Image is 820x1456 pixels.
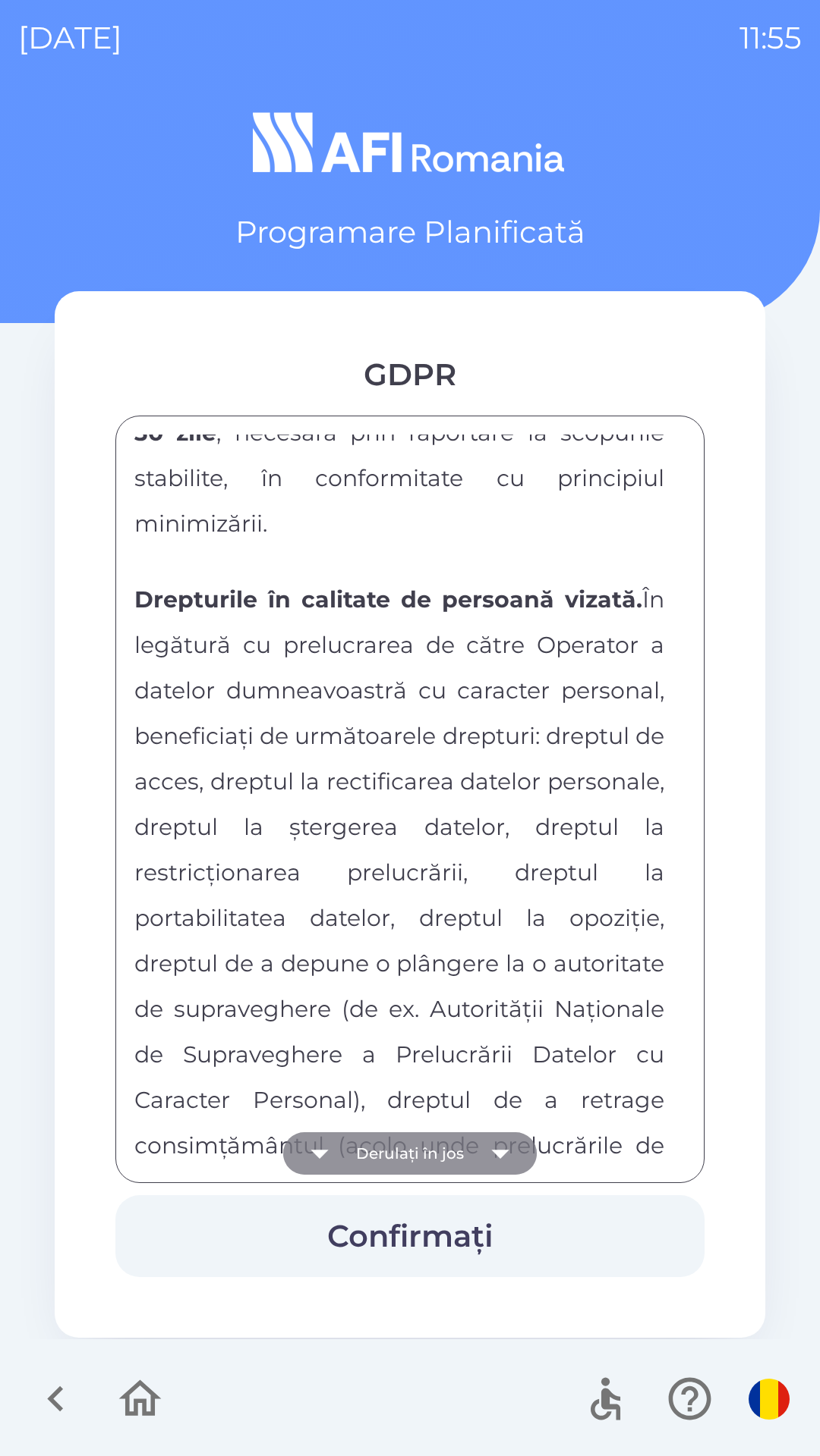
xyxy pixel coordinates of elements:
[115,1195,705,1277] button: Confirmați
[55,106,765,179] img: Logo
[115,352,705,397] div: GDPR
[18,15,122,61] p: [DATE]
[740,15,802,61] p: 11:55
[283,1132,537,1175] button: Derulați în jos
[749,1379,790,1420] img: ro flag
[235,209,585,255] p: Programare Planificată
[134,585,664,1250] span: În legătură cu prelucrarea de către Operator a datelor dumneavoastră cu caracter personal, benefi...
[134,585,642,613] strong: Drepturile în calitate de persoană vizată.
